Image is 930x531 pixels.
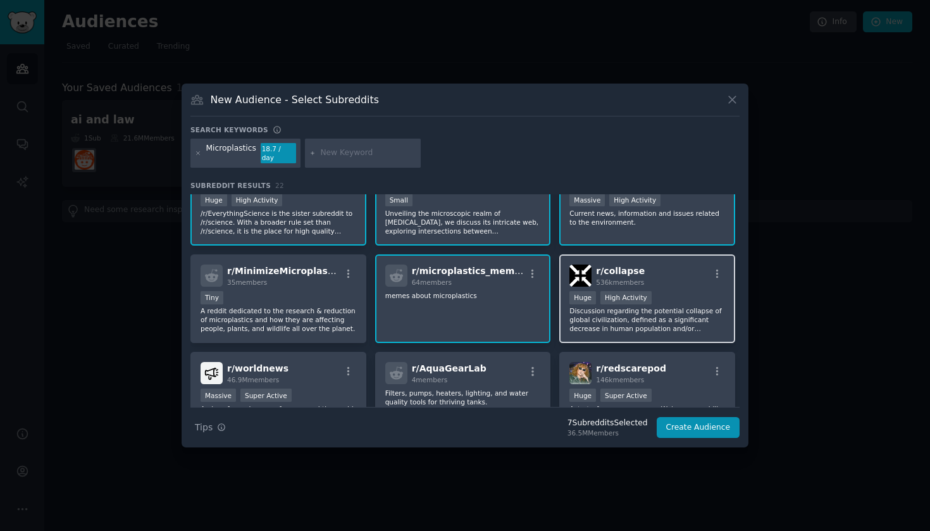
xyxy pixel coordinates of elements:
[190,125,268,134] h3: Search keywords
[569,291,596,304] div: Huge
[657,417,740,439] button: Create Audience
[412,376,448,384] span: 4 members
[569,193,605,206] div: Massive
[201,209,356,235] p: /r/EverythingScience is the sister subreddit to /r/science. With a broader rule set than /r/scien...
[227,278,267,286] span: 35 members
[412,363,487,373] span: r/ AquaGearLab
[385,193,412,206] div: Small
[206,143,256,163] div: Microplastics
[201,306,356,333] p: A reddit dedicated to the research & reduction of microplastics and how they are affecting people...
[201,291,223,304] div: Tiny
[412,266,526,276] span: r/ microplastics_memes
[569,306,725,333] p: Discussion regarding the potential collapse of global civilization, defined as a significant decr...
[195,421,213,434] span: Tips
[385,209,541,235] p: Unveiling the microscopic realm of [MEDICAL_DATA], we discuss its intricate web, exploring inters...
[190,181,271,190] span: Subreddit Results
[569,404,725,431] p: Astroturfers are among us. We're gonna chill for a second and come back. Red Scare is a podcast h...
[201,193,227,206] div: Huge
[596,363,666,373] span: r/ redscarepod
[569,362,592,384] img: redscarepod
[227,376,279,384] span: 46.9M members
[201,404,356,422] p: A place for major news from around the world, excluding US-internal news.
[385,389,541,406] p: Filters, pumps, heaters, lighting, and water quality tools for thriving tanks.
[567,418,648,429] div: 7 Subreddit s Selected
[609,193,660,206] div: High Activity
[596,376,644,384] span: 146k members
[320,147,416,159] input: New Keyword
[385,291,541,300] p: memes about microplastics
[600,389,652,402] div: Super Active
[569,209,725,227] p: Current news, information and issues related to the environment.
[600,291,652,304] div: High Activity
[596,266,645,276] span: r/ collapse
[201,389,236,402] div: Massive
[567,428,648,437] div: 36.5M Members
[240,389,292,402] div: Super Active
[569,389,596,402] div: Huge
[412,278,452,286] span: 64 members
[201,362,223,384] img: worldnews
[596,278,644,286] span: 536k members
[275,182,284,189] span: 22
[227,363,288,373] span: r/ worldnews
[569,265,592,287] img: collapse
[227,266,345,276] span: r/ MinimizeMicroplastics
[190,416,230,439] button: Tips
[211,93,379,106] h3: New Audience - Select Subreddits
[261,143,296,163] div: 18.7 / day
[232,193,283,206] div: High Activity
